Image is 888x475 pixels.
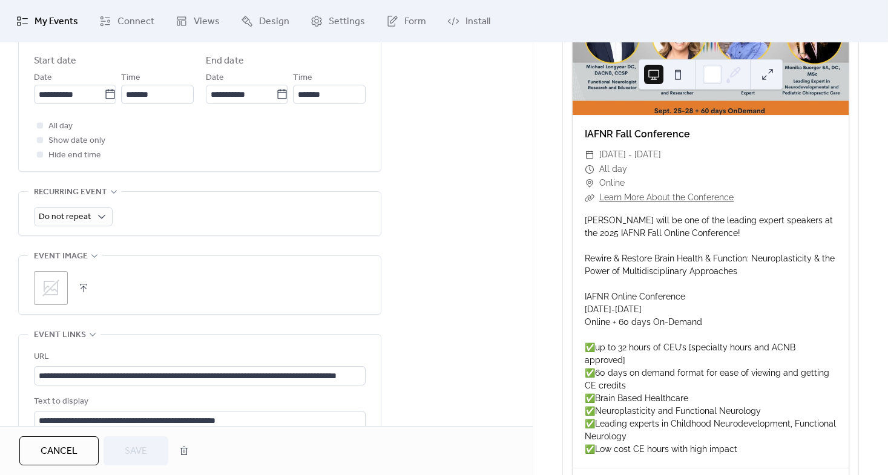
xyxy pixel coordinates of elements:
[206,71,224,85] span: Date
[599,162,627,177] span: All day
[465,15,490,29] span: Install
[48,134,105,148] span: Show date only
[293,71,312,85] span: Time
[34,328,86,342] span: Event links
[438,5,499,38] a: Install
[585,148,594,162] div: ​
[585,162,594,177] div: ​
[585,128,690,140] a: IAFNR Fall Conference
[259,15,289,29] span: Design
[166,5,229,38] a: Views
[206,54,244,68] div: End date
[599,148,661,162] span: [DATE] - [DATE]
[34,350,363,364] div: URL
[34,71,52,85] span: Date
[599,176,625,191] span: Online
[34,249,88,264] span: Event image
[585,176,594,191] div: ​
[585,191,594,205] div: ​
[19,436,99,465] button: Cancel
[121,71,140,85] span: Time
[34,185,107,200] span: Recurring event
[377,5,435,38] a: Form
[573,214,849,456] div: [PERSON_NAME] will be one of the leading expert speakers at the 2025 IAFNR Fall Online Conference...
[232,5,298,38] a: Design
[7,5,87,38] a: My Events
[34,271,68,305] div: ;
[90,5,163,38] a: Connect
[41,444,77,459] span: Cancel
[194,15,220,29] span: Views
[48,148,101,163] span: Hide end time
[329,15,365,29] span: Settings
[301,5,374,38] a: Settings
[34,54,76,68] div: Start date
[117,15,154,29] span: Connect
[39,209,91,225] span: Do not repeat
[48,119,73,134] span: All day
[34,395,363,409] div: Text to display
[404,15,426,29] span: Form
[34,32,96,47] span: Date and time
[35,15,78,29] span: My Events
[599,192,734,202] a: Learn More About the Conference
